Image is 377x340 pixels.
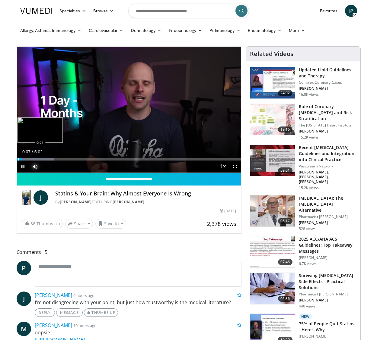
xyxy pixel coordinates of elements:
span: / [32,149,33,154]
p: I'm not disagreeing with your point, but just how trustworthy is the medical literature? [35,299,241,306]
a: Cardiovascular [85,24,127,36]
a: 19:16 Role of Coronary [MEDICAL_DATA] and Risk Stratification The [US_STATE] Heart Institute [PER... [250,104,357,140]
a: M [17,322,31,336]
a: 24:02 Updated Lipid Guidelines and Therapy Complex Coronary Cases [PERSON_NAME] 16.0K views [250,67,357,99]
img: 1778299e-4205-438f-a27e-806da4d55abe.150x105_q85_crop-smart_upscale.jpg [250,273,295,304]
a: [PERSON_NAME] [35,322,72,329]
a: P [345,5,357,17]
p: Pharmacist [PERSON_NAME] [299,214,357,219]
div: Progress Bar [17,158,241,161]
span: 5:02 [34,149,43,154]
span: 36 [30,221,35,226]
p: [PERSON_NAME] [299,129,357,134]
img: 1efa8c99-7b8a-4ab5-a569-1c219ae7bd2c.150x105_q85_crop-smart_upscale.jpg [250,104,295,135]
h3: [MEDICAL_DATA]: The [MEDICAL_DATA] Alternative [299,195,357,213]
a: Rheumatology [244,24,285,36]
button: Save to [95,219,126,229]
span: 59:01 [278,167,292,173]
a: Message [56,308,83,317]
video-js: Video Player [17,47,241,173]
img: Dr. Jordan Rennicke [22,190,31,205]
span: 19:16 [278,126,292,133]
span: 0:07 [22,149,30,154]
a: 59:01 Recent [MEDICAL_DATA] Guidelines and Integration into Clinical Practice Vasculearn Network ... [250,145,357,190]
a: Favorites [316,5,341,17]
span: 07:46 [278,259,292,265]
div: [DATE] [220,208,236,214]
a: Browse [90,5,117,17]
span: Comments 5 [17,248,241,256]
p: [PERSON_NAME] [299,334,357,339]
img: 369ac253-1227-4c00-b4e1-6e957fd240a8.150x105_q85_crop-smart_upscale.jpg [250,236,295,268]
p: 15.2K views [299,186,319,190]
p: [PERSON_NAME] [299,298,357,303]
p: The [US_STATE] Heart Institute [299,123,357,128]
img: VuMedi Logo [20,8,52,14]
p: Complex Coronary Cases [299,80,357,85]
h3: 75% of People Quit Statins - Here's Why [299,321,357,333]
span: 05:36 [278,296,292,302]
h4: Statins & Your Brain: Why Almost Everyone Is Wrong [55,190,236,197]
a: 07:46 2025 ACC/AHA ACS Guidelines: Top Takeaway Messages [PERSON_NAME] 6.7K views [250,236,357,268]
h3: Role of Coronary [MEDICAL_DATA] and Risk Stratification [299,104,357,122]
span: 24:02 [278,90,292,96]
p: 6.7K views [299,261,317,266]
img: 87825f19-cf4c-4b91-bba1-ce218758c6bb.150x105_q85_crop-smart_upscale.jpg [250,145,295,176]
h3: Recent [MEDICAL_DATA] Guidelines and Integration into Clinical Practice [299,145,357,163]
div: By FEATURING [55,199,236,205]
a: [PERSON_NAME] [35,292,72,298]
button: Share [65,219,93,229]
a: More [285,24,308,36]
a: [PERSON_NAME] [60,199,92,204]
small: 9 hours ago [73,293,94,298]
button: Mute [29,161,41,173]
img: ce9609b9-a9bf-4b08-84dd-8eeb8ab29fc6.150x105_q85_crop-smart_upscale.jpg [250,195,295,227]
a: J [34,190,48,205]
span: 2,378 views [207,220,236,227]
p: [PERSON_NAME] [299,220,357,225]
p: 528 views [299,226,316,231]
p: 15.2K views [299,135,319,140]
a: Reply [35,308,55,317]
p: Vasculearn Network [299,164,357,169]
a: 05:17 [MEDICAL_DATA]: The [MEDICAL_DATA] Alternative Pharmacist [PERSON_NAME] [PERSON_NAME] 528 v... [250,195,357,231]
p: Pharmacist [PERSON_NAME] [299,292,357,297]
p: [PERSON_NAME] [299,255,357,260]
input: Search topics, interventions [128,4,249,18]
span: 05:17 [278,218,292,224]
a: 36 Thumbs Up [22,219,63,228]
a: J [17,292,31,306]
img: image.jpeg [18,117,63,143]
img: 77f671eb-9394-4acc-bc78-a9f077f94e00.150x105_q85_crop-smart_upscale.jpg [250,67,295,98]
a: Dermatology [127,24,165,36]
a: P [17,261,31,275]
h3: 2025 ACC/AHA ACS Guidelines: Top Takeaway Messages [299,236,357,254]
a: Thumbs Up [84,308,118,317]
p: 16.0K views [299,92,319,97]
a: Endocrinology [165,24,206,36]
a: Specialties [56,5,90,17]
p: 440 views [299,304,316,309]
a: Allergy, Asthma, Immunology [17,24,85,36]
button: Playback Rate [217,161,229,173]
p: [PERSON_NAME] [299,86,357,91]
h3: Surviving [MEDICAL_DATA] Side Effects - Practical Solutions [299,273,357,291]
h4: Related Videos [250,50,293,58]
p: New [299,313,312,320]
a: [PERSON_NAME] [113,199,145,204]
p: [PERSON_NAME], [PERSON_NAME], [PERSON_NAME] [299,170,357,184]
small: 10 hours ago [73,323,97,328]
button: Pause [17,161,29,173]
a: 05:36 Surviving [MEDICAL_DATA] Side Effects - Practical Solutions Pharmacist [PERSON_NAME] [PERSO... [250,273,357,309]
h3: Updated Lipid Guidelines and Therapy [299,67,357,79]
button: Fullscreen [229,161,241,173]
a: Pulmonology [206,24,244,36]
